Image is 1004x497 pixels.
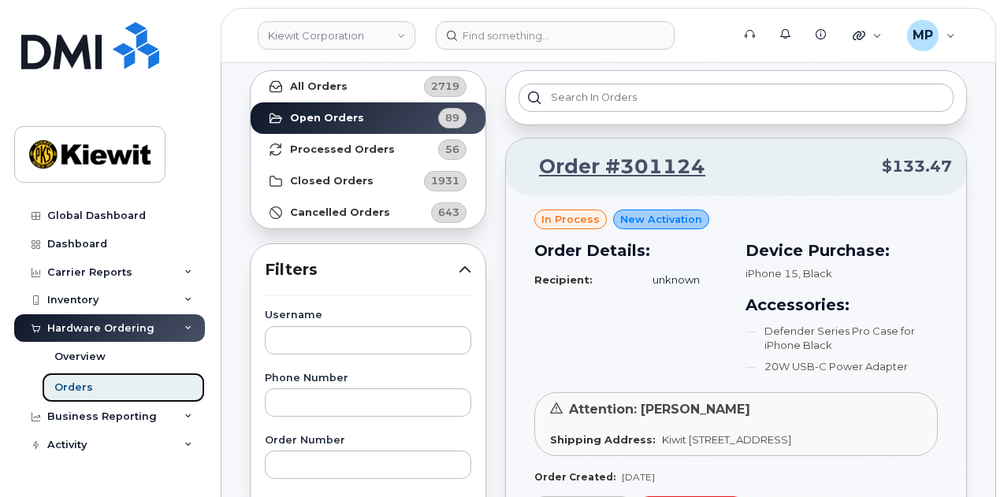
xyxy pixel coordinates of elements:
span: Attention: [PERSON_NAME] [569,402,750,417]
h3: Order Details: [534,239,727,262]
strong: Shipping Address: [550,433,656,446]
a: All Orders2719 [251,71,485,102]
td: unknown [638,266,727,294]
strong: All Orders [290,80,348,93]
strong: Order Created: [534,471,615,483]
span: iPhone 15 [746,267,798,280]
label: Username [265,310,471,321]
a: Kiewit Corporation [258,21,415,50]
div: Mitchell Poe [896,20,966,51]
label: Phone Number [265,373,471,384]
input: Find something... [436,21,675,50]
span: 56 [445,142,459,157]
span: 643 [438,205,459,220]
a: Order #301124 [520,153,705,181]
strong: Recipient: [534,273,593,286]
label: Order Number [265,436,471,446]
span: MP [913,26,933,45]
span: [DATE] [622,471,655,483]
a: Closed Orders1931 [251,165,485,197]
h3: Device Purchase: [746,239,938,262]
h3: Accessories: [746,293,938,317]
span: 2719 [431,79,459,94]
a: Processed Orders56 [251,134,485,165]
span: Kiwit [STREET_ADDRESS] [662,433,791,446]
strong: Open Orders [290,112,364,124]
div: Quicklinks [842,20,893,51]
strong: Processed Orders [290,143,395,156]
li: 20W USB-C Power Adapter [746,359,938,374]
strong: Closed Orders [290,175,374,187]
a: Cancelled Orders643 [251,197,485,228]
span: Filters [265,258,459,281]
span: New Activation [620,212,702,227]
span: , Black [798,267,832,280]
input: Search in orders [519,83,954,112]
span: 89 [445,110,459,125]
a: Open Orders89 [251,102,485,134]
span: in process [541,212,600,227]
span: $133.47 [882,155,952,178]
iframe: Messenger Launcher [935,428,992,485]
strong: Cancelled Orders [290,206,390,219]
li: Defender Series Pro Case for iPhone Black [746,324,938,353]
span: 1931 [431,173,459,188]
